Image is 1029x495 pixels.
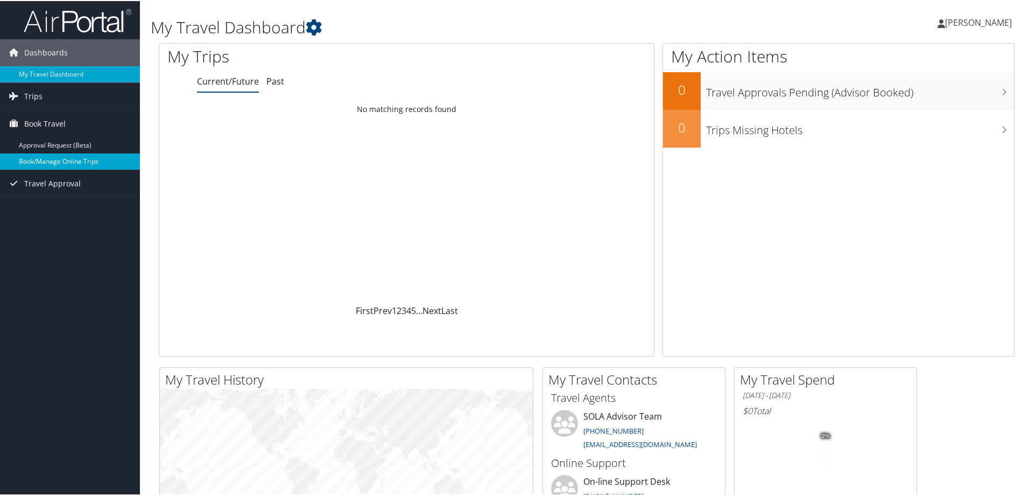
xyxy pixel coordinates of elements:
[938,5,1023,38] a: [PERSON_NAME]
[406,304,411,316] a: 4
[197,74,259,86] a: Current/Future
[551,455,717,470] h3: Online Support
[706,116,1014,137] h3: Trips Missing Hotels
[422,304,441,316] a: Next
[151,15,732,38] h1: My Travel Dashboard
[373,304,392,316] a: Prev
[551,389,717,405] h3: Travel Agents
[441,304,458,316] a: Last
[167,44,440,67] h1: My Trips
[663,109,1014,147] a: 0Trips Missing Hotels
[583,438,697,448] a: [EMAIL_ADDRESS][DOMAIN_NAME]
[24,7,131,32] img: airportal-logo.png
[266,74,284,86] a: Past
[24,109,66,136] span: Book Travel
[411,304,416,316] a: 5
[743,404,908,416] h6: Total
[392,304,397,316] a: 1
[24,169,81,196] span: Travel Approval
[356,304,373,316] a: First
[706,79,1014,99] h3: Travel Approvals Pending (Advisor Booked)
[165,369,533,388] h2: My Travel History
[583,425,644,435] a: [PHONE_NUMBER]
[663,80,701,98] h2: 0
[159,99,654,118] td: No matching records found
[24,38,68,65] span: Dashboards
[743,389,908,400] h6: [DATE] - [DATE]
[663,117,701,136] h2: 0
[663,44,1014,67] h1: My Action Items
[743,404,752,416] span: $0
[548,369,725,388] h2: My Travel Contacts
[663,71,1014,109] a: 0Travel Approvals Pending (Advisor Booked)
[397,304,401,316] a: 2
[821,432,830,438] tspan: 0%
[24,82,43,109] span: Trips
[740,369,917,388] h2: My Travel Spend
[401,304,406,316] a: 3
[416,304,422,316] span: …
[546,409,722,453] li: SOLA Advisor Team
[945,16,1012,27] span: [PERSON_NAME]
